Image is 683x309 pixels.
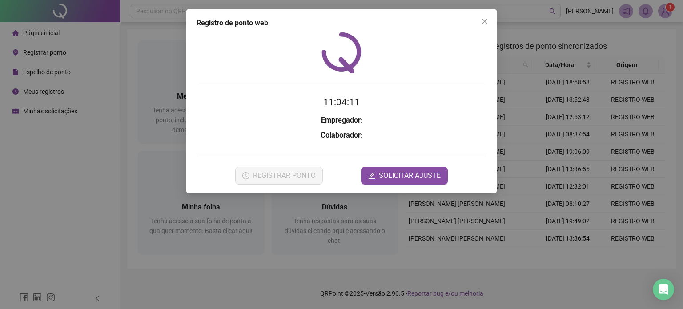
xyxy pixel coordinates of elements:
h3: : [197,115,486,126]
strong: Colaborador [321,131,361,140]
span: edit [368,172,375,179]
span: close [481,18,488,25]
button: Close [478,14,492,28]
button: REGISTRAR PONTO [235,167,323,185]
img: QRPoint [321,32,362,73]
strong: Empregador [321,116,361,124]
button: editSOLICITAR AJUSTE [361,167,448,185]
div: Registro de ponto web [197,18,486,28]
span: SOLICITAR AJUSTE [379,170,441,181]
time: 11:04:11 [323,97,360,108]
h3: : [197,130,486,141]
div: Open Intercom Messenger [653,279,674,300]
